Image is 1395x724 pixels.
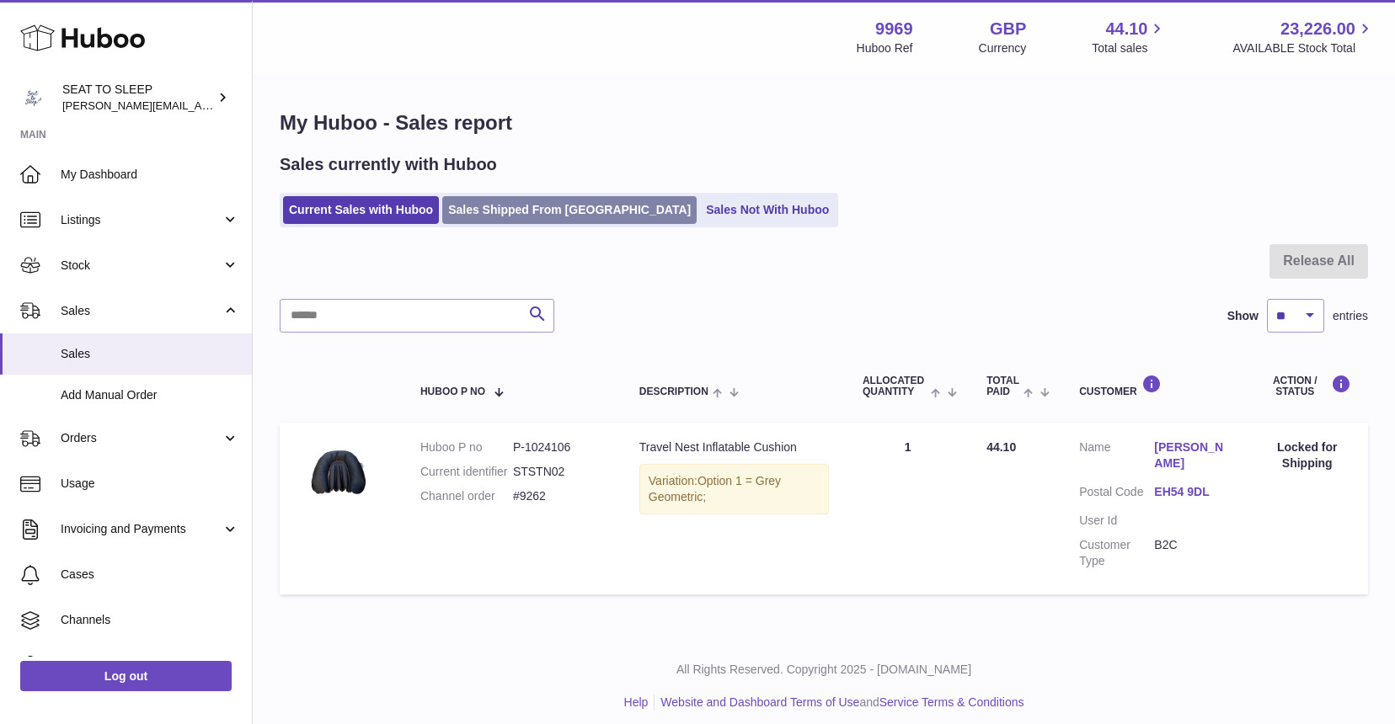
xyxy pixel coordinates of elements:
[655,695,1024,711] li: and
[266,662,1382,678] p: All Rights Reserved. Copyright 2025 - [DOMAIN_NAME]
[1079,375,1229,397] div: Customer
[1263,439,1351,471] div: Locked for Shipping
[1280,18,1355,40] span: 23,226.00
[857,40,913,56] div: Huboo Ref
[624,695,649,709] a: Help
[61,258,222,274] span: Stock
[420,488,513,504] dt: Channel order
[1079,537,1154,569] dt: Customer Type
[442,196,697,224] a: Sales Shipped From [GEOGRAPHIC_DATA]
[61,346,239,362] span: Sales
[283,196,439,224] a: Current Sales with Huboo
[1079,439,1154,476] dt: Name
[1263,375,1351,397] div: Action / Status
[1079,513,1154,529] dt: User Id
[639,464,829,514] div: Variation:
[513,439,606,455] dd: P-1024106
[513,464,606,480] dd: STSTN02
[61,521,222,537] span: Invoicing and Payments
[639,439,829,455] div: Travel Nest Inflatable Cushion
[280,109,1368,136] h1: My Huboo - Sales report
[863,375,927,397] span: ALLOCATED Quantity
[846,423,970,594] td: 1
[1232,40,1375,56] span: AVAILABLE Stock Total
[297,439,381,505] img: 99691734033825.jpeg
[1154,439,1229,471] a: [PERSON_NAME]
[1333,308,1368,324] span: entries
[61,303,222,319] span: Sales
[61,212,222,228] span: Listings
[20,661,232,691] a: Log out
[280,153,497,176] h2: Sales currently with Huboo
[660,695,859,709] a: Website and Dashboard Terms of Use
[1105,18,1147,40] span: 44.10
[61,387,239,403] span: Add Manual Order
[513,488,606,504] dd: #9262
[20,85,45,110] img: amy@seattosleep.co.uk
[649,474,781,503] span: Option 1 = Grey Geometric;
[1092,40,1167,56] span: Total sales
[986,440,1016,454] span: 44.10
[61,476,239,492] span: Usage
[700,196,835,224] a: Sales Not With Huboo
[990,18,1026,40] strong: GBP
[879,695,1024,709] a: Service Terms & Conditions
[639,386,708,397] span: Description
[1154,484,1229,500] a: EH54 9DL
[62,82,214,114] div: SEAT TO SLEEP
[875,18,913,40] strong: 9969
[1154,537,1229,569] dd: B2C
[1092,18,1167,56] a: 44.10 Total sales
[61,430,222,446] span: Orders
[420,386,485,397] span: Huboo P no
[420,464,513,480] dt: Current identifier
[61,612,239,628] span: Channels
[1227,308,1259,324] label: Show
[420,439,513,455] dt: Huboo P no
[62,98,338,112] span: [PERSON_NAME][EMAIL_ADDRESS][DOMAIN_NAME]
[61,167,239,183] span: My Dashboard
[986,375,1019,397] span: Total paid
[1232,18,1375,56] a: 23,226.00 AVAILABLE Stock Total
[1079,484,1154,504] dt: Postal Code
[979,40,1027,56] div: Currency
[61,567,239,583] span: Cases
